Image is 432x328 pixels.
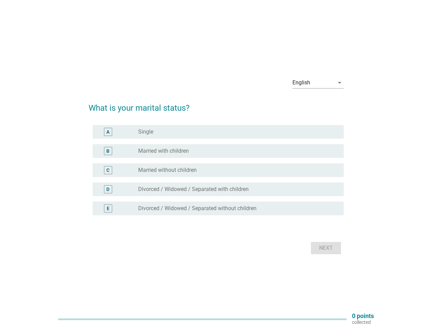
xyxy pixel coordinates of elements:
[106,167,109,174] div: C
[138,148,189,154] label: Married with children
[292,80,310,86] div: English
[138,205,257,212] label: Divorced / Widowed / Separated without children
[138,128,153,135] label: Single
[352,313,374,319] p: 0 points
[106,148,109,155] div: B
[138,167,197,174] label: Married without children
[336,79,344,87] i: arrow_drop_down
[352,319,374,325] p: collected
[106,128,109,136] div: A
[107,205,109,212] div: E
[89,95,344,114] h2: What is your marital status?
[138,186,249,193] label: Divorced / Widowed / Separated with children
[106,186,109,193] div: D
